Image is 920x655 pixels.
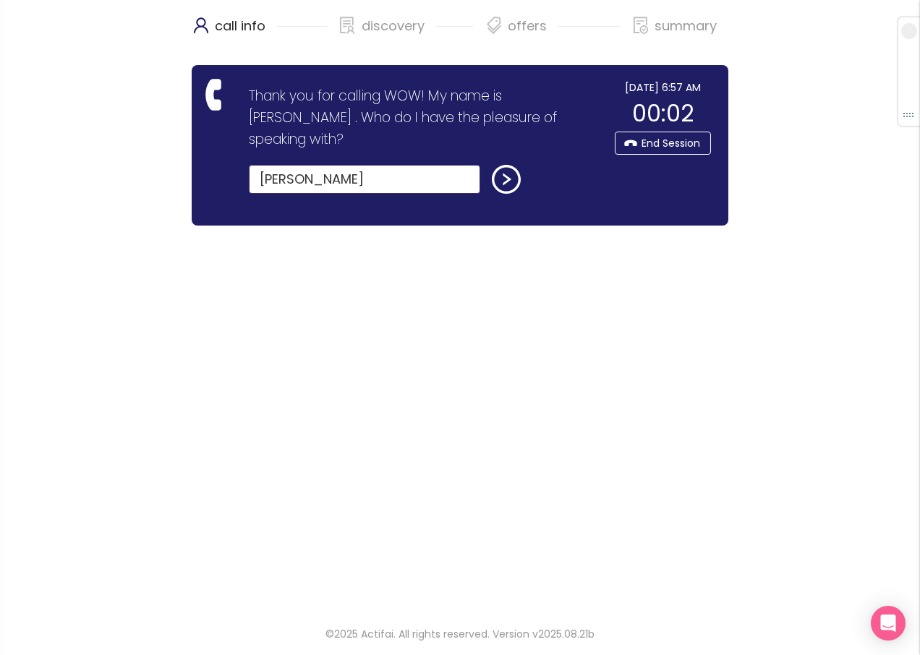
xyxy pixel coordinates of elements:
[871,606,906,641] div: Open Intercom Messenger
[338,17,356,34] span: solution
[508,14,547,38] p: offers
[655,14,717,38] p: summary
[249,165,480,194] input: Type customer name
[485,17,503,34] span: tags
[192,17,210,34] span: user
[485,14,620,51] div: offers
[362,14,425,38] p: discovery
[631,14,717,51] div: summary
[215,14,265,38] p: call info
[615,80,711,95] div: [DATE] 6:57 AM
[338,14,474,51] div: discovery
[192,14,327,51] div: call info
[615,132,711,155] button: End Session
[615,95,711,132] div: 00:02
[249,85,595,151] p: Thank you for calling WOW! My name is [PERSON_NAME] . Who do I have the pleasure of speaking with?
[632,17,649,34] span: file-done
[200,80,231,110] span: phone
